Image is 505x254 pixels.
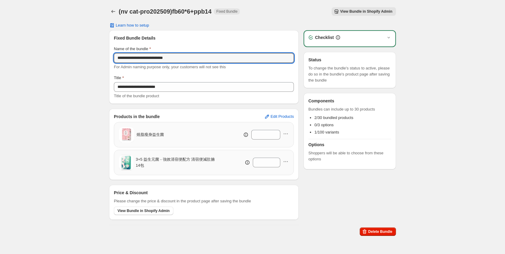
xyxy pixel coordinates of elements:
label: Name of the bundle [114,46,151,52]
span: Fixed Bundle [216,9,237,14]
button: Delete Bundle [360,227,396,236]
span: 3+5 益生元菌 - 強效清宿便配方 清宿便減肚腩 14包 [136,156,220,169]
span: Bundles can include up to 30 products [308,106,391,112]
span: Edit Products [271,114,294,119]
h3: Price & Discount [114,190,148,196]
span: Shoppers will be able to choose from these options [308,150,391,162]
span: View Bundle in Shopify Admin [117,208,170,213]
span: Learn how to setup [116,23,149,28]
button: Back [109,7,117,16]
button: View Bundle in Shopify Admin [332,7,396,16]
span: Title of the bundle product [114,94,159,98]
span: 0/3 options [314,123,334,127]
button: Edit Products [260,112,298,121]
img: 燒脂瘦身益生菌 [119,127,134,142]
h3: Status [308,57,391,63]
h3: Components [308,98,334,104]
span: To change the bundle's status to active, please do so in the bundle's product page after saving t... [308,65,391,83]
button: Learn how to setup [105,21,153,30]
h1: (nv cat-pro202509)fb60*6+ppb14 [119,8,211,15]
span: View Bundle in Shopify Admin [340,9,392,14]
span: Please change the price & discount in the product page after saving the bundle [114,198,251,204]
span: 2/30 bundled products [314,115,353,120]
span: 燒脂瘦身益生菌 [137,132,164,138]
h3: Checklist [315,34,334,40]
button: View Bundle in Shopify Admin [114,207,173,215]
span: 1/100 variants [314,130,339,134]
h3: Products in the bundle [114,114,160,120]
h3: Options [308,142,391,148]
img: 3+5 益生元菌 - 強效清宿便配方 清宿便減肚腩 14包 [119,155,133,170]
span: For Admin naming purpose only, your customers will not see this [114,65,226,69]
label: Title [114,75,124,81]
h3: Fixed Bundle Details [114,35,294,41]
span: Delete Bundle [368,229,392,234]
